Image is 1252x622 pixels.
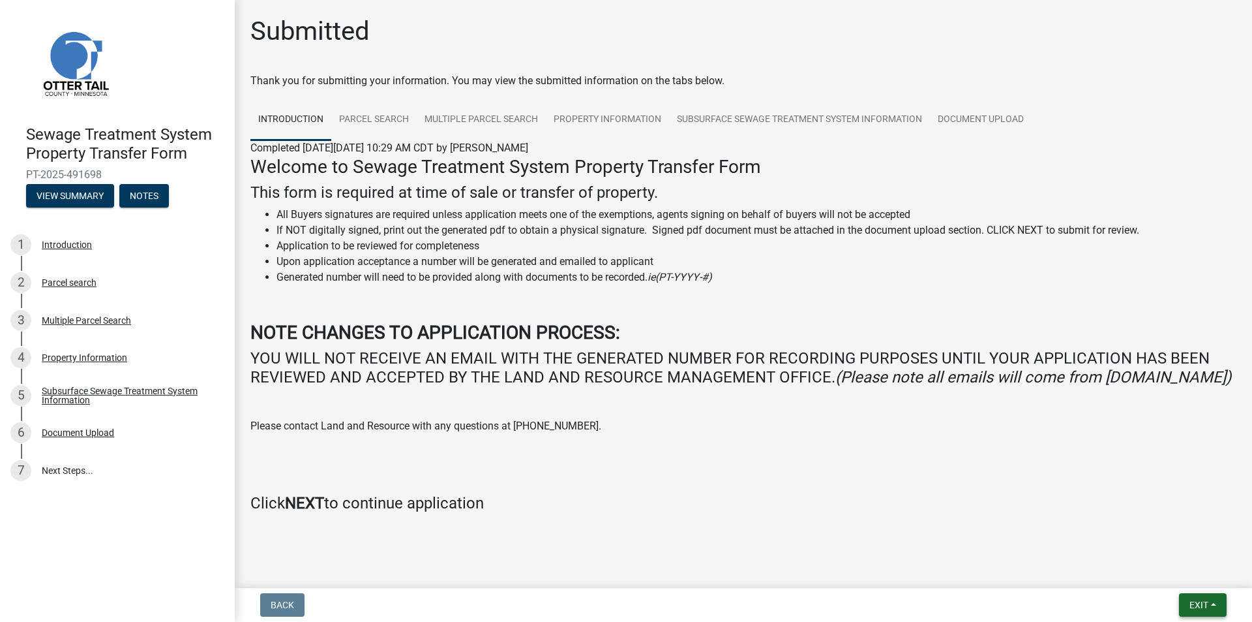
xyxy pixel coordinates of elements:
div: Property Information [42,353,127,362]
strong: NOTE CHANGES TO APPLICATION PROCESS: [250,322,620,343]
li: If NOT digitally signed, print out the generated pdf to obtain a physical signature. Signed pdf d... [276,223,1236,238]
div: Introduction [42,240,92,249]
p: Please contact Land and Resource with any questions at [PHONE_NUMBER]. [250,418,1236,434]
div: 4 [10,347,31,368]
li: Upon application acceptance a number will be generated and emailed to applicant [276,254,1236,270]
img: Otter Tail County, Minnesota [26,14,124,112]
i: (Please note all emails will come from [DOMAIN_NAME]) [835,368,1231,386]
div: Multiple Parcel Search [42,316,131,325]
h3: Welcome to Sewage Treatment System Property Transfer Form [250,156,1236,178]
button: View Summary [26,184,114,208]
div: Parcel search [42,278,97,287]
div: 7 [10,460,31,481]
a: Subsurface Sewage Treatment System Information [669,99,930,141]
li: Generated number will need to be provided along with documents to be recorded. [276,270,1236,285]
div: 6 [10,422,31,443]
button: Notes [119,184,169,208]
strong: NEXT [285,494,324,512]
div: 5 [10,385,31,406]
span: Completed [DATE][DATE] 10:29 AM CDT by [PERSON_NAME] [250,142,528,154]
button: Back [260,593,305,617]
a: Introduction [250,99,331,141]
div: 3 [10,310,31,331]
div: Subsurface Sewage Treatment System Information [42,386,214,405]
div: Document Upload [42,428,114,437]
div: 2 [10,272,31,293]
h4: Sewage Treatment System Property Transfer Form [26,125,224,163]
a: Parcel search [331,99,417,141]
i: ie(PT-YYYY-#) [648,271,712,283]
div: Thank you for submitting your information. You may view the submitted information on the tabs below. [250,73,1236,89]
h4: This form is required at time of sale or transfer of property. [250,183,1236,202]
a: Multiple Parcel Search [417,99,546,141]
span: PT-2025-491698 [26,168,209,181]
wm-modal-confirm: Notes [119,191,169,202]
button: Exit [1179,593,1227,617]
li: All Buyers signatures are required unless application meets one of the exemptions, agents signing... [276,207,1236,223]
h1: Submitted [250,16,370,47]
span: Back [271,600,294,610]
h4: Click to continue application [250,494,1236,513]
a: Document Upload [930,99,1032,141]
h4: YOU WILL NOT RECEIVE AN EMAIL WITH THE GENERATED NUMBER FOR RECORDING PURPOSES UNTIL YOUR APPLICA... [250,349,1236,387]
a: Property Information [546,99,669,141]
li: Application to be reviewed for completeness [276,238,1236,254]
span: Exit [1189,600,1208,610]
wm-modal-confirm: Summary [26,191,114,202]
div: 1 [10,234,31,255]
